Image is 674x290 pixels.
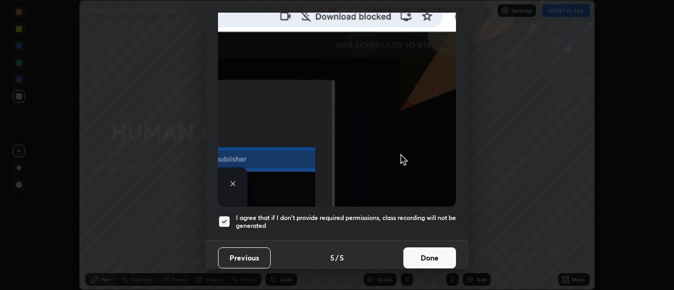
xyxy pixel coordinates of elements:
h4: 5 [330,252,334,263]
button: Done [403,247,456,268]
h5: I agree that if I don't provide required permissions, class recording will not be generated [236,214,456,230]
h4: 5 [340,252,344,263]
h4: / [335,252,339,263]
button: Previous [218,247,271,268]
